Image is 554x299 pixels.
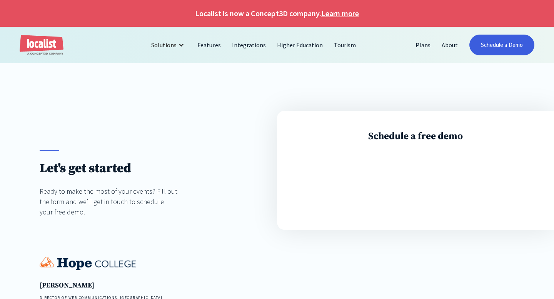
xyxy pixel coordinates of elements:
iframe: Form 0 [316,152,515,210]
h1: Let's get started [40,161,178,176]
a: Features [192,36,226,54]
h3: Schedule a free demo [316,130,515,142]
strong: [PERSON_NAME] [40,281,94,290]
a: About [436,36,464,54]
a: Plans [410,36,436,54]
div: Ready to make the most of your events? Fill out the form and we’ll get in touch to schedule your ... [40,186,178,217]
a: home [20,35,63,55]
div: Solutions [145,36,192,54]
a: Higher Education [272,36,329,54]
a: Tourism [329,36,362,54]
img: Hope College logo [40,257,136,270]
a: Learn more [321,8,359,19]
div: Solutions [151,40,177,50]
a: Integrations [227,36,272,54]
a: Schedule a Demo [469,35,534,55]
